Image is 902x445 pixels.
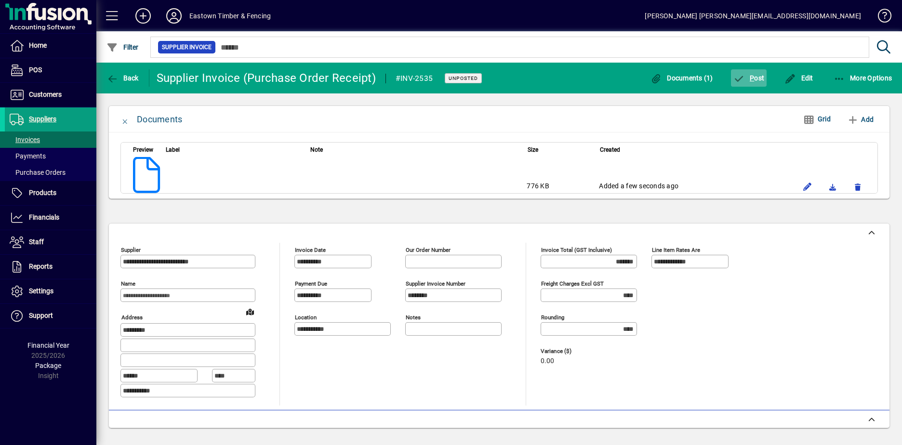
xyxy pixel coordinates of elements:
[295,280,327,287] mat-label: Payment due
[600,144,620,155] span: Created
[10,169,66,176] span: Purchase Orders
[27,341,69,349] span: Financial Year
[29,262,53,270] span: Reports
[5,83,96,107] a: Customers
[35,362,61,369] span: Package
[750,74,754,82] span: P
[5,255,96,279] a: Reports
[648,69,716,87] button: Documents (1)
[242,304,258,319] a: View on map
[29,287,53,295] span: Settings
[650,74,713,82] span: Documents (1)
[834,74,892,82] span: More Options
[10,152,46,160] span: Payments
[541,348,598,354] span: Variance ($)
[5,279,96,303] a: Settings
[29,213,59,221] span: Financials
[5,34,96,58] a: Home
[137,112,182,127] div: Documents
[396,71,433,86] div: #INV-2535
[406,247,451,253] mat-label: Our order number
[295,314,317,321] mat-label: Location
[29,238,44,246] span: Staff
[825,179,840,194] a: Download
[645,8,861,24] div: [PERSON_NAME] [PERSON_NAME][EMAIL_ADDRESS][DOMAIN_NAME]
[528,144,538,155] span: Size
[5,206,96,230] a: Financials
[541,247,612,253] mat-label: Invoice Total (GST inclusive)
[121,280,135,287] mat-label: Name
[5,304,96,328] a: Support
[5,181,96,205] a: Products
[871,2,890,33] a: Knowledge Base
[5,164,96,181] a: Purchase Orders
[29,312,53,319] span: Support
[106,74,139,82] span: Back
[850,179,865,194] button: Remove
[128,7,159,25] button: Add
[104,69,141,87] button: Back
[157,70,376,86] div: Supplier Invoice (Purchase Order Receipt)
[29,91,62,98] span: Customers
[406,314,421,321] mat-label: Notes
[104,39,141,56] button: Filter
[162,42,212,52] span: Supplier Invoice
[803,111,831,127] span: Grid
[295,247,326,253] mat-label: Invoice date
[5,230,96,254] a: Staff
[189,8,271,24] div: Eastown Timber & Fencing
[159,7,189,25] button: Profile
[527,181,589,191] div: 776 KB
[831,69,895,87] button: More Options
[406,280,465,287] mat-label: Supplier invoice number
[541,280,604,287] mat-label: Freight charges excl GST
[5,58,96,82] a: POS
[121,247,141,253] mat-label: Supplier
[29,115,56,123] span: Suppliers
[106,43,139,51] span: Filter
[652,247,700,253] mat-label: Line item rates are
[29,66,42,74] span: POS
[5,148,96,164] a: Payments
[133,144,153,155] span: Preview
[29,41,47,49] span: Home
[733,74,765,82] span: ost
[731,69,767,87] button: Post
[599,181,790,191] div: Added a few seconds ago
[784,74,813,82] span: Edit
[5,131,96,148] a: Invoices
[29,189,56,196] span: Products
[796,111,838,128] button: Grid
[96,69,149,87] app-page-header-button: Back
[10,136,40,144] span: Invoices
[800,179,815,194] button: Edit
[449,75,478,81] span: Unposted
[541,357,554,365] span: 0.00
[541,314,564,321] mat-label: Rounding
[847,112,874,127] span: Add
[166,144,180,155] span: Label
[114,108,137,131] button: Close
[782,69,816,87] button: Edit
[843,111,877,128] button: Add
[310,144,323,155] span: Note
